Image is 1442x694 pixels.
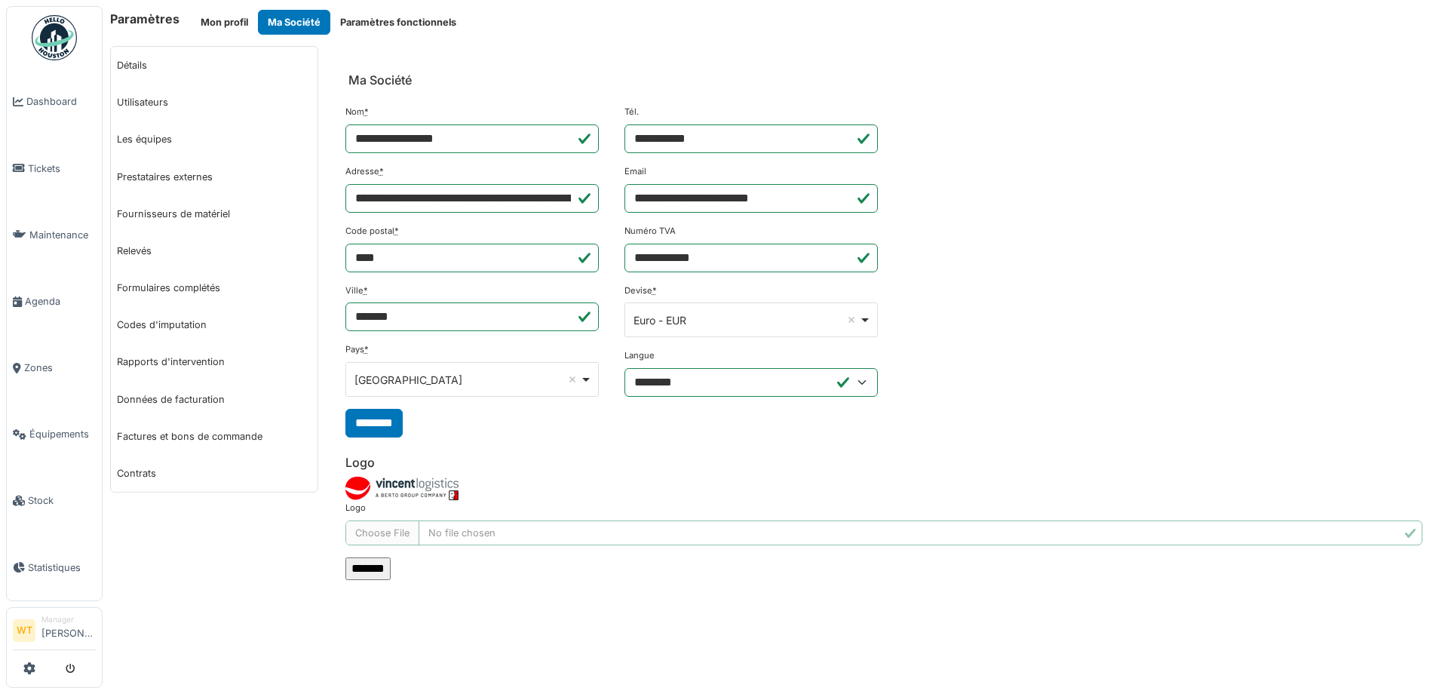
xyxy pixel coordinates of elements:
abbr: Requis [364,106,369,117]
a: Relevés [111,232,318,269]
span: Zones [24,361,96,375]
a: Dashboard [7,69,102,135]
button: Paramètres fonctionnels [330,10,466,35]
a: Agenda [7,268,102,334]
abbr: Requis [379,166,384,177]
a: Équipements [7,401,102,468]
a: Prestataires externes [111,158,318,195]
abbr: Requis [394,226,399,236]
button: Remove item: 'EUR' [844,312,859,327]
span: Maintenance [29,228,96,242]
a: Les équipes [111,121,318,158]
div: Manager [41,614,96,625]
label: Langue [624,349,655,362]
a: Détails [111,47,318,84]
a: Rapports d'intervention [111,343,318,380]
label: Code postal [345,225,399,238]
span: Dashboard [26,94,96,109]
a: Factures et bons de commande [111,418,318,455]
a: Contrats [111,455,318,492]
img: Badge_color-CXgf-gQk.svg [32,15,77,60]
button: Remove item: 'BE' [565,372,580,387]
h6: Ma Société [348,73,412,88]
label: Adresse [345,165,384,178]
label: Pays [345,343,369,356]
span: Tickets [28,161,96,176]
label: Numéro TVA [624,225,676,238]
a: Utilisateurs [111,84,318,121]
abbr: Requis [364,285,368,296]
a: Stock [7,468,102,534]
button: Mon profil [191,10,258,35]
span: Agenda [25,294,96,309]
a: Données de facturation [111,381,318,418]
button: Ma Société [258,10,330,35]
label: Email [624,165,646,178]
span: Équipements [29,427,96,441]
h6: Paramètres [110,12,179,26]
a: Statistiques [7,534,102,600]
a: Tickets [7,135,102,201]
label: Ville [345,284,368,297]
li: [PERSON_NAME] [41,614,96,646]
li: WT [13,619,35,642]
label: Devise [624,284,657,297]
div: [GEOGRAPHIC_DATA] [354,372,580,388]
span: Statistiques [28,560,96,575]
a: Fournisseurs de matériel [111,195,318,232]
a: Codes d'imputation [111,306,318,343]
a: Zones [7,335,102,401]
a: Maintenance [7,201,102,268]
a: Formulaires complétés [111,269,318,306]
abbr: Requis [652,285,657,296]
label: Logo [345,502,366,514]
img: di4fps9l777mz8q2cq4o7tkjbqzr [345,476,459,502]
label: Tél. [624,106,639,118]
a: WT Manager[PERSON_NAME] [13,614,96,650]
div: Euro - EUR [634,312,859,328]
span: Stock [28,493,96,508]
label: Nom [345,106,369,118]
abbr: Requis [364,344,369,355]
h6: Logo [345,456,1422,470]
